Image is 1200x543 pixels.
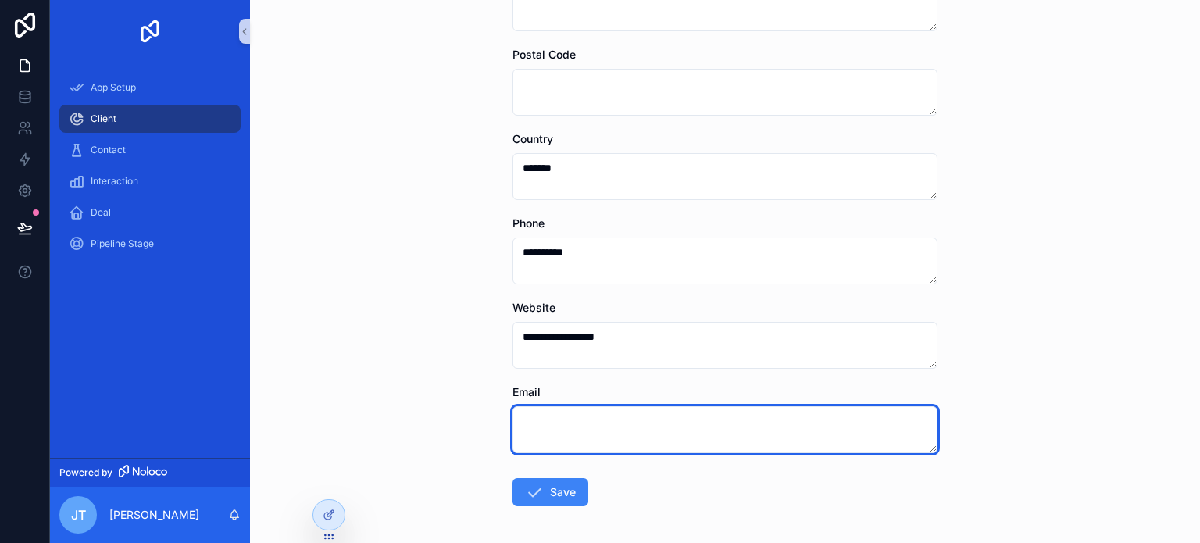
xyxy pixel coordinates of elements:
[59,136,241,164] a: Contact
[512,132,553,145] span: Country
[59,105,241,133] a: Client
[91,206,111,219] span: Deal
[512,301,555,314] span: Website
[91,144,126,156] span: Contact
[512,216,545,230] span: Phone
[59,167,241,195] a: Interaction
[109,507,199,523] p: [PERSON_NAME]
[59,198,241,227] a: Deal
[71,505,86,524] span: JT
[59,466,112,479] span: Powered by
[512,478,588,506] button: Save
[59,73,241,102] a: App Setup
[512,48,576,61] span: Postal Code
[91,113,116,125] span: Client
[50,458,250,487] a: Powered by
[50,63,250,278] div: scrollable content
[91,175,138,188] span: Interaction
[59,230,241,258] a: Pipeline Stage
[91,81,136,94] span: App Setup
[137,19,162,44] img: App logo
[512,385,541,398] span: Email
[91,238,154,250] span: Pipeline Stage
